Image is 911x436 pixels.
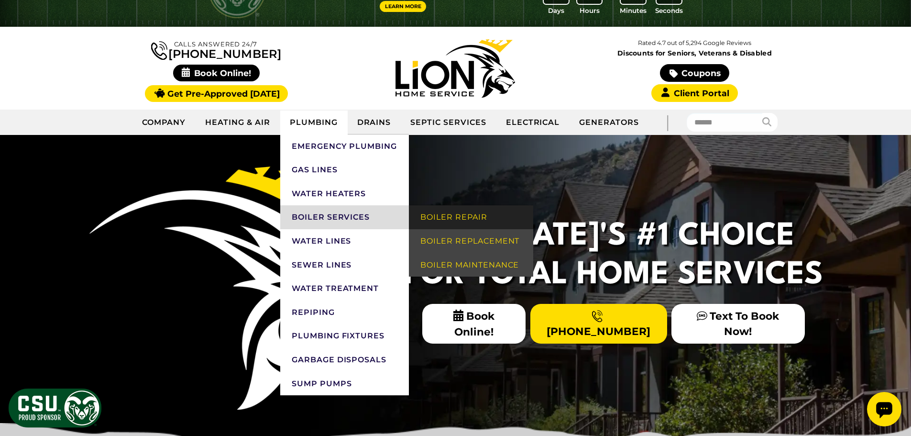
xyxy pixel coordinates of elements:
[348,111,401,134] a: Drains
[380,1,427,12] a: Learn More
[496,111,570,134] a: Electrical
[422,304,526,344] span: Book Online!
[132,111,196,134] a: Company
[173,65,260,81] span: Book Online!
[280,253,409,277] a: Sewer Lines
[655,6,683,15] span: Seconds
[280,134,409,158] a: Emergency Plumbing
[577,50,812,56] span: Discounts for Seniors, Veterans & Disabled
[409,229,533,253] a: Boiler Replacement
[4,4,38,38] div: Open chat widget
[280,111,348,134] a: Plumbing
[651,84,737,102] a: Client Portal
[570,111,648,134] a: Generators
[151,39,281,60] a: [PHONE_NUMBER]
[280,205,409,229] a: Boiler Services
[280,301,409,324] a: Repiping
[409,253,533,277] a: Boiler Maintenance
[398,217,829,294] h2: [US_STATE]'s #1 Choice For Total Home Services
[280,324,409,348] a: Plumbing Fixtures
[280,229,409,253] a: Water Lines
[660,64,729,82] a: Coupons
[530,304,667,343] a: [PHONE_NUMBER]
[280,182,409,206] a: Water Heaters
[401,111,496,134] a: Septic Services
[280,348,409,372] a: Garbage Disposals
[648,110,687,135] div: |
[280,277,409,301] a: Water Treatment
[145,85,288,102] a: Get Pre-Approved [DATE]
[7,387,103,429] img: CSU Sponsor Badge
[580,6,600,15] span: Hours
[575,38,814,48] p: Rated 4.7 out of 5,294 Google Reviews
[548,6,564,15] span: Days
[671,304,804,343] a: Text To Book Now!
[620,6,647,15] span: Minutes
[395,39,515,98] img: Lion Home Service
[196,111,280,134] a: Heating & Air
[409,205,533,229] a: Boiler Repair
[280,158,409,182] a: Gas Lines
[280,372,409,396] a: Sump Pumps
